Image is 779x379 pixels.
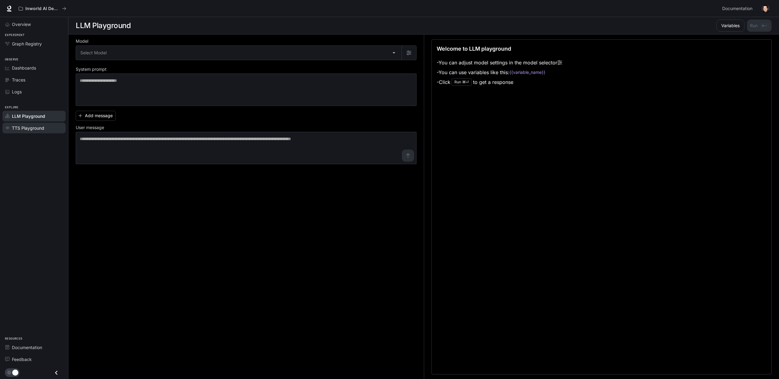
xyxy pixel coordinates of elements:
[12,88,22,95] span: Logs
[76,46,402,60] div: Select Model
[2,19,66,30] a: Overview
[2,111,66,121] a: LLM Playground
[437,77,562,87] li: - Click to get a response
[76,39,88,43] p: Model
[2,74,66,85] a: Traces
[12,41,42,47] span: Graph Registry
[462,80,469,84] p: ⌘⏎
[12,344,42,351] span: Documentation
[437,45,511,53] p: Welcome to LLM playground
[509,69,545,75] code: {{variable_name}}
[80,50,107,56] span: Select Model
[12,21,31,27] span: Overview
[16,2,69,15] button: All workspaces
[76,111,116,121] button: Add message
[76,20,131,32] h1: LLM Playground
[452,78,472,86] div: Run
[2,123,66,133] a: TTS Playground
[720,2,757,15] a: Documentation
[76,125,104,130] p: User message
[2,342,66,353] a: Documentation
[76,67,107,71] p: System prompt
[25,6,60,11] p: Inworld AI Demos
[722,5,752,13] span: Documentation
[12,369,18,376] span: Dark mode toggle
[2,86,66,97] a: Logs
[12,65,36,71] span: Dashboards
[437,67,562,77] li: - You can use variables like this:
[716,20,744,32] button: Variables
[761,4,770,13] img: User avatar
[2,63,66,73] a: Dashboards
[759,2,772,15] button: User avatar
[12,356,32,363] span: Feedback
[49,366,63,379] button: Close drawer
[2,38,66,49] a: Graph Registry
[437,58,562,67] li: - You can adjust model settings in the model selector
[12,77,25,83] span: Traces
[12,113,45,119] span: LLM Playground
[12,125,44,131] span: TTS Playground
[2,354,66,365] a: Feedback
